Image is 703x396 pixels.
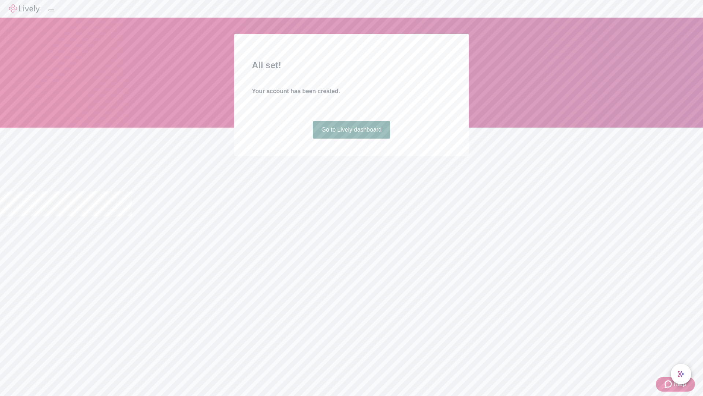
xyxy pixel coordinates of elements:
[313,121,391,139] a: Go to Lively dashboard
[677,370,685,378] svg: Lively AI Assistant
[9,4,40,13] img: Lively
[656,377,695,392] button: Zendesk support iconHelp
[665,380,673,389] svg: Zendesk support icon
[252,59,451,72] h2: All set!
[48,9,54,11] button: Log out
[671,364,691,384] button: chat
[252,87,451,96] h4: Your account has been created.
[673,380,686,389] span: Help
